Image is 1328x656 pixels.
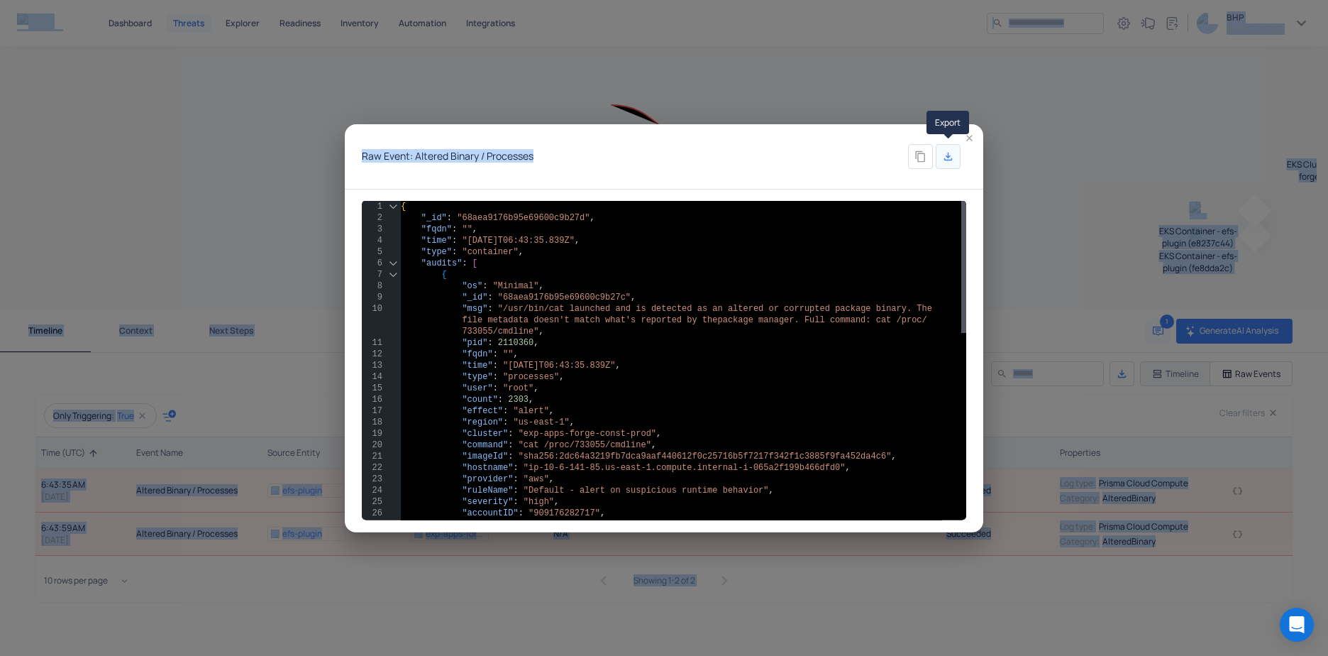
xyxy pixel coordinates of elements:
[513,486,518,496] span: :
[362,212,382,224] div: 2
[519,520,524,530] span: :
[462,383,492,393] span: "user"
[362,280,382,292] div: 8
[462,497,513,507] span: "severity"
[362,292,382,303] div: 9
[519,247,524,257] span: ,
[493,372,498,382] span: :
[462,520,518,530] span: "container"
[513,349,518,359] span: ,
[462,508,518,518] span: "accountID"
[462,304,487,314] span: "msg"
[457,213,590,223] span: "68aea9176b95e69600c9b27d"
[559,372,564,382] span: ,
[421,247,452,257] span: "type"
[462,440,508,450] span: "command"
[462,258,467,268] span: :
[462,429,508,439] span: "cluster"
[462,224,472,234] span: ""
[362,150,533,162] h4: Raw Event: Altered Binary / Processes
[362,235,382,246] div: 4
[462,293,487,302] span: "_id"
[421,258,463,268] span: "audits"
[462,406,503,416] span: "effect"
[908,144,933,169] div: Copy
[462,327,538,337] span: 733055/cmdline"
[462,315,717,325] span: file metadata doesn't match what's reported by the
[600,508,605,518] span: ,
[493,281,539,291] span: "Minimal"
[508,440,513,450] span: :
[362,508,382,519] div: 26
[362,201,382,212] div: 1
[462,417,503,427] span: "region"
[421,236,452,246] span: "time"
[508,452,513,461] span: :
[362,258,382,269] div: 6
[472,224,477,234] span: ,
[462,372,492,382] span: "type"
[519,440,651,450] span: "cat /proc/733055/cmdline"
[503,406,508,416] span: :
[570,417,575,427] span: ,
[533,338,538,348] span: ,
[529,520,549,530] span: true
[362,269,382,280] div: 7
[462,281,482,291] span: "os"
[503,383,533,393] span: "root"
[524,497,554,507] span: "high"
[421,224,452,234] span: "fqdn"
[503,349,513,359] span: ""
[462,395,497,405] span: "count"
[362,383,382,394] div: 15
[590,213,594,223] span: ,
[615,361,620,371] span: ,
[487,338,492,348] span: :
[487,304,492,314] span: :
[936,144,961,169] div: Export
[447,213,452,223] span: :
[508,395,529,405] span: 2303
[503,372,559,382] span: "processes"
[717,315,926,325] span: package manager. Full command: cat /proc/
[774,452,892,461] span: 342f1c3885f9fa452da4c6"
[508,429,513,439] span: :
[362,451,382,462] div: 21
[362,337,382,349] div: 11
[554,497,559,507] span: ,
[421,213,447,223] span: "_id"
[498,304,753,314] span: "/usr/bin/cat launched and is detected as an alter
[498,395,503,405] span: :
[549,520,554,530] span: ,
[462,474,513,484] span: "provider"
[462,338,487,348] span: "pid"
[498,338,533,348] span: 2110360
[524,474,549,484] span: "aws"
[513,497,518,507] span: :
[656,429,661,439] span: ,
[529,395,533,405] span: ,
[575,236,580,246] span: ,
[503,361,615,371] span: "[DATE]T06:43:35.839Z"
[493,349,498,359] span: :
[462,247,518,257] span: "container"
[452,224,457,234] span: :
[482,281,487,291] span: :
[362,519,382,530] div: 27
[513,474,518,484] span: :
[524,486,769,496] span: "Default - alert on suspicious runtime behavior"
[513,417,569,427] span: "us-east-1"
[769,486,774,496] span: ,
[362,462,382,474] div: 22
[891,452,896,461] span: ,
[362,371,382,383] div: 14
[513,406,548,416] span: "alert"
[362,360,382,371] div: 13
[529,508,600,518] span: "909176282717"
[462,452,508,461] span: "imageId"
[442,270,447,280] span: {
[362,439,382,451] div: 20
[362,349,382,360] div: 12
[401,202,406,212] span: {
[462,361,492,371] span: "time"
